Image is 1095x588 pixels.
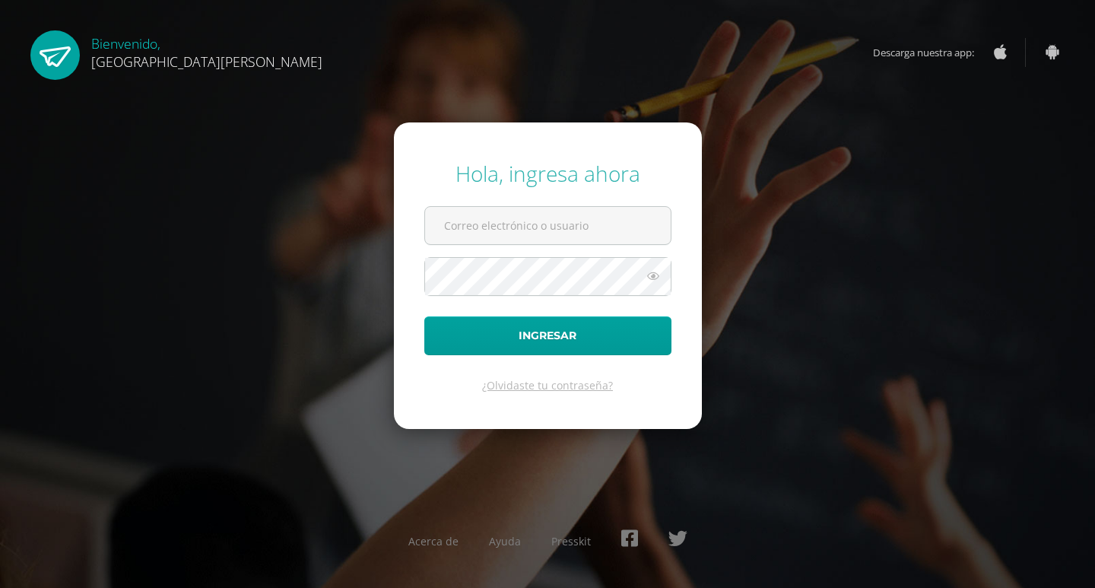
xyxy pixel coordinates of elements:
[551,534,591,548] a: Presskit
[482,378,613,393] a: ¿Olvidaste tu contraseña?
[425,207,671,244] input: Correo electrónico o usuario
[91,52,322,71] span: [GEOGRAPHIC_DATA][PERSON_NAME]
[408,534,459,548] a: Acerca de
[873,38,989,67] span: Descarga nuestra app:
[489,534,521,548] a: Ayuda
[424,316,671,355] button: Ingresar
[91,30,322,71] div: Bienvenido,
[424,159,671,188] div: Hola, ingresa ahora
